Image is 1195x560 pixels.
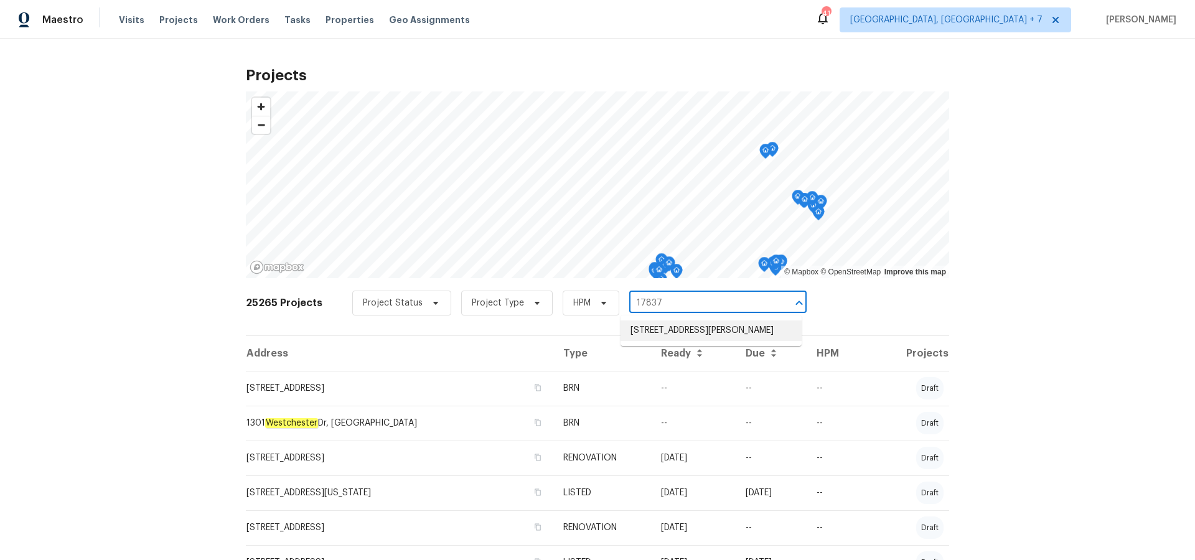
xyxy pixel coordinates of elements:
div: Map marker [759,144,772,163]
a: Improve this map [884,268,946,276]
td: -- [807,475,863,510]
td: 1301 Dr, [GEOGRAPHIC_DATA] [246,406,553,441]
td: [STREET_ADDRESS] [246,371,553,406]
li: [STREET_ADDRESS][PERSON_NAME] [621,320,802,341]
button: Zoom out [252,116,270,134]
div: draft [916,447,944,469]
td: BRN [553,406,651,441]
em: Westchester [265,418,318,428]
th: Projects [863,336,949,371]
div: Map marker [770,254,782,274]
input: Search projects [629,294,772,313]
span: Maestro [42,14,83,26]
span: Properties [326,14,374,26]
th: Address [246,336,553,371]
td: RENOVATION [553,441,651,475]
canvas: Map [246,91,949,278]
span: Work Orders [213,14,269,26]
span: [PERSON_NAME] [1101,14,1176,26]
button: Copy Address [532,452,543,463]
a: Mapbox homepage [250,260,304,274]
td: [DATE] [651,510,736,545]
span: Geo Assignments [389,14,470,26]
th: Ready [651,336,736,371]
td: -- [736,510,806,545]
a: OpenStreetMap [820,268,881,276]
button: Copy Address [532,521,543,533]
div: draft [916,482,944,504]
span: [GEOGRAPHIC_DATA], [GEOGRAPHIC_DATA] + 7 [850,14,1043,26]
div: Map marker [766,142,779,161]
div: draft [916,377,944,399]
td: RENOVATION [553,510,651,545]
td: LISTED [553,475,651,510]
button: Copy Address [532,382,543,393]
div: Map marker [812,205,825,225]
span: Tasks [284,16,311,24]
span: Visits [119,14,144,26]
td: [STREET_ADDRESS] [246,441,553,475]
td: -- [736,441,806,475]
span: Projects [159,14,198,26]
button: Close [790,294,808,312]
div: Map marker [653,263,665,282]
div: draft [916,516,944,539]
button: Copy Address [532,417,543,428]
td: -- [807,441,863,475]
th: Type [553,336,651,371]
div: Map marker [649,262,661,281]
td: [DATE] [651,475,736,510]
td: [DATE] [651,441,736,475]
button: Copy Address [532,487,543,498]
td: [STREET_ADDRESS] [246,510,553,545]
td: -- [807,510,863,545]
div: draft [916,412,944,434]
div: Map marker [806,191,818,210]
td: [DATE] [736,475,806,510]
td: -- [736,371,806,406]
div: Map marker [655,253,668,273]
div: Map marker [649,264,661,283]
td: -- [807,371,863,406]
button: Zoom in [252,98,270,116]
td: [STREET_ADDRESS][US_STATE] [246,475,553,510]
span: HPM [573,297,591,309]
div: Map marker [758,257,771,276]
td: -- [736,406,806,441]
td: -- [807,406,863,441]
h2: 25265 Projects [246,297,322,309]
div: Map marker [792,190,804,209]
span: Project Type [472,297,524,309]
div: Map marker [799,193,811,212]
h2: Projects [246,69,949,82]
span: Project Status [363,297,423,309]
th: Due [736,336,806,371]
div: Map marker [659,259,672,278]
div: Map marker [663,256,675,276]
div: Map marker [767,256,779,276]
div: Map marker [670,264,683,283]
a: Mapbox [784,268,818,276]
td: -- [651,406,736,441]
td: -- [651,371,736,406]
div: Map marker [815,195,827,214]
td: BRN [553,371,651,406]
div: 41 [822,7,830,20]
th: HPM [807,336,863,371]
